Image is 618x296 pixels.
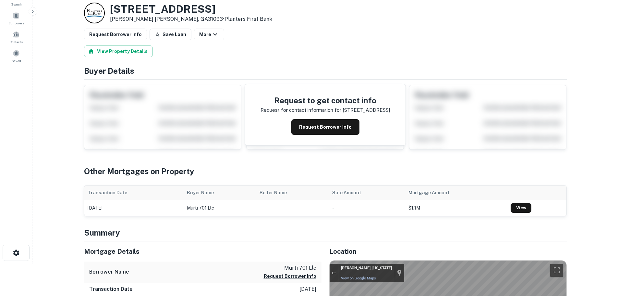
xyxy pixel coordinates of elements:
h5: Mortgage Details [84,247,321,256]
th: Transaction Date [84,186,184,200]
button: Request Borrower Info [264,272,316,280]
a: View [511,203,531,213]
h4: Buyer Details [84,65,567,77]
h6: Borrower Name [89,268,129,276]
button: Exit the Street View [330,269,338,277]
h5: Location [329,247,567,256]
button: View Property Details [84,45,153,57]
a: Saved [2,47,30,65]
span: Borrowers [8,20,24,26]
span: Saved [12,58,21,63]
span: Search [11,2,22,7]
p: [DATE] [299,285,316,293]
p: [STREET_ADDRESS] [343,106,390,114]
h4: Summary [84,227,567,238]
td: murti 701 llc [184,200,256,216]
h4: Other Mortgages on Property [84,165,567,177]
a: Borrowers [2,9,30,27]
button: Request Borrower Info [84,29,147,40]
div: [PERSON_NAME], [US_STATE] [341,266,392,271]
a: Contacts [2,28,30,46]
h3: [STREET_ADDRESS] [110,3,272,15]
span: Contacts [10,39,23,45]
p: Request for contact information for [261,106,341,114]
th: Buyer Name [184,186,256,200]
button: More [194,29,224,40]
a: Planters First Bank [224,16,272,22]
td: $1.1M [405,200,507,216]
button: Request Borrower Info [291,119,359,135]
iframe: Chat Widget [586,244,618,275]
td: [DATE] [84,200,184,216]
button: Toggle fullscreen view [550,264,563,277]
th: Mortgage Amount [405,186,507,200]
th: Seller Name [256,186,329,200]
h4: Request to get contact info [261,95,390,106]
button: Save Loan [150,29,191,40]
a: Show location on map [397,269,402,277]
p: murti 701 llc [264,264,316,272]
p: [PERSON_NAME] [PERSON_NAME], GA31093 • [110,15,272,23]
h6: Transaction Date [89,285,133,293]
td: - [329,200,405,216]
th: Sale Amount [329,186,405,200]
a: View on Google Maps [341,276,376,280]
